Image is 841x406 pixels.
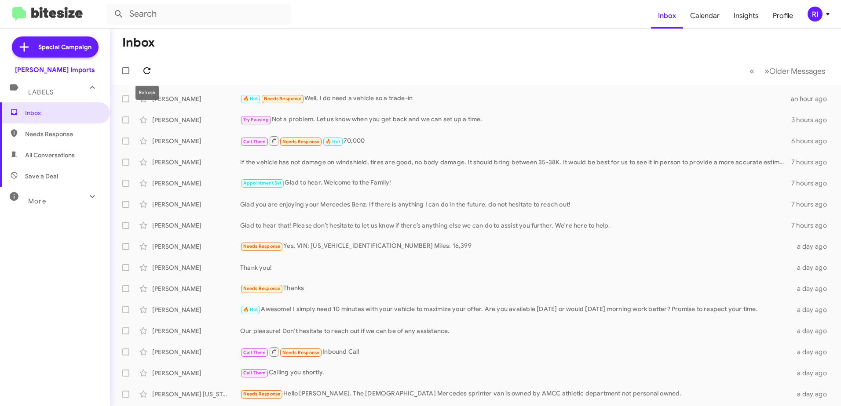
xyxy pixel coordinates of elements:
[25,151,75,159] span: All Conversations
[25,172,58,181] span: Save a Deal
[25,130,100,138] span: Needs Response
[792,305,834,314] div: a day ago
[791,137,834,145] div: 6 hours ago
[243,370,266,376] span: Call Them
[243,139,266,145] span: Call Them
[792,284,834,293] div: a day ago
[800,7,831,22] button: RI
[325,139,340,145] span: 🔥 Hot
[243,243,281,249] span: Needs Response
[791,116,834,124] div: 3 hours ago
[792,369,834,377] div: a day ago
[745,62,830,80] nav: Page navigation example
[243,391,281,397] span: Needs Response
[240,389,792,399] div: Hello [PERSON_NAME]. The [DEMOGRAPHIC_DATA] Mercedes sprinter van is owned by AMCC athletic depar...
[240,221,791,230] div: Glad to hear that! Please don’t hesitate to let us know if there’s anything else we can do to ass...
[791,158,834,167] div: 7 hours ago
[240,135,791,146] div: 70,000
[766,3,800,29] a: Profile
[152,305,240,314] div: [PERSON_NAME]
[240,283,792,294] div: Thanks
[122,36,155,50] h1: Inbox
[240,158,791,167] div: If the vehicle has not damage on windshield, tires are good, no body damage. It should bring betw...
[152,94,240,103] div: [PERSON_NAME]
[38,43,91,51] span: Special Campaign
[152,348,240,356] div: [PERSON_NAME]
[240,241,792,251] div: Yes. VIN: [US_VEHICLE_IDENTIFICATION_NUMBER] Miles: 16,399
[28,197,46,205] span: More
[282,139,320,145] span: Needs Response
[792,348,834,356] div: a day ago
[759,62,830,80] button: Next
[152,158,240,167] div: [PERSON_NAME]
[792,263,834,272] div: a day ago
[152,221,240,230] div: [PERSON_NAME]
[152,284,240,293] div: [PERSON_NAME]
[135,86,159,100] div: Refresh
[240,115,791,125] div: Not a problem. Let us know when you get back and we can set up a time.
[12,36,99,58] a: Special Campaign
[792,242,834,251] div: a day ago
[764,65,769,76] span: »
[152,179,240,188] div: [PERSON_NAME]
[25,109,100,117] span: Inbox
[791,94,834,103] div: an hour ago
[744,62,760,80] button: Previous
[791,221,834,230] div: 7 hours ago
[240,304,792,315] div: Awesome! I simply need 10 minutes with your vehicle to maximize your offer. Are you available [DA...
[243,286,281,291] span: Needs Response
[240,178,791,188] div: Glad to hear. Welcome to the Family!
[240,263,792,272] div: Thank you!
[152,200,240,209] div: [PERSON_NAME]
[240,94,791,104] div: Well, I do need a vehicle so a trade-in
[243,307,258,312] span: 🔥 Hot
[15,65,95,74] div: [PERSON_NAME] Imports
[152,369,240,377] div: [PERSON_NAME]
[791,179,834,188] div: 7 hours ago
[792,390,834,399] div: a day ago
[808,7,823,22] div: RI
[264,96,301,101] span: Needs Response
[243,350,266,355] span: Call Them
[769,66,825,76] span: Older Messages
[651,3,683,29] a: Inbox
[240,346,792,357] div: Inbound Call
[152,326,240,335] div: [PERSON_NAME]
[240,368,792,378] div: Calling you shortly.
[243,117,269,123] span: Try Pausing
[750,65,754,76] span: «
[28,88,54,96] span: Labels
[152,137,240,145] div: [PERSON_NAME]
[240,200,791,209] div: Glad you are enjoying your Mercedes Benz. If there is anything I can do in the future, do not hes...
[243,180,282,186] span: Appointment Set
[152,263,240,272] div: [PERSON_NAME]
[106,4,291,25] input: Search
[791,200,834,209] div: 7 hours ago
[243,96,258,101] span: 🔥 Hot
[152,242,240,251] div: [PERSON_NAME]
[240,326,792,335] div: Our pleasure! Don’t hesitate to reach out if we can be of any assistance.
[727,3,766,29] a: Insights
[152,116,240,124] div: [PERSON_NAME]
[282,350,320,355] span: Needs Response
[152,390,240,399] div: [PERSON_NAME] [US_STATE] [GEOGRAPHIC_DATA] [GEOGRAPHIC_DATA]
[683,3,727,29] a: Calendar
[792,326,834,335] div: a day ago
